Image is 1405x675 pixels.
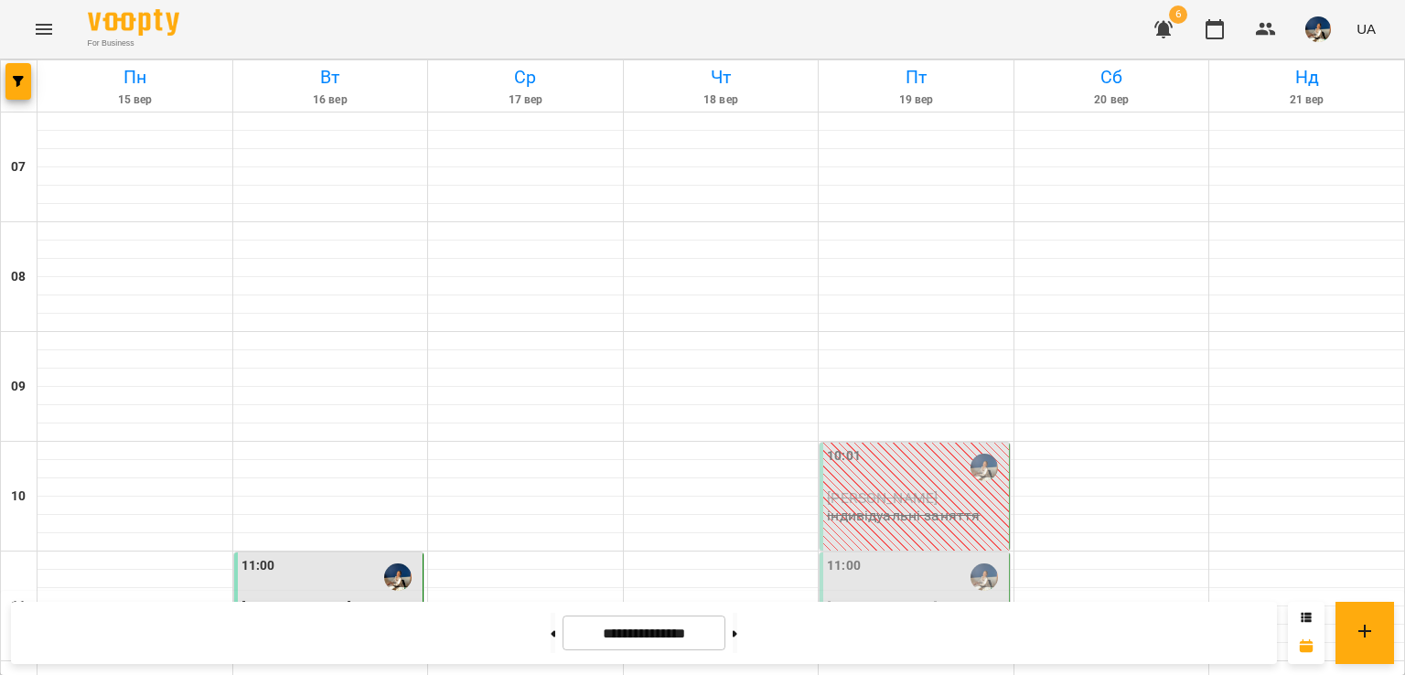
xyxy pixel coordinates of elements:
[1017,91,1207,109] h6: 20 вер
[88,9,179,36] img: Voopty Logo
[431,63,620,91] h6: Ср
[1212,63,1401,91] h6: Нд
[971,454,998,481] img: Григорʼєва Тетяна Євгенівна
[821,91,1011,109] h6: 19 вер
[1017,63,1207,91] h6: Сб
[821,63,1011,91] h6: Пт
[1357,19,1376,38] span: UA
[431,91,620,109] h6: 17 вер
[236,63,425,91] h6: Вт
[384,563,412,591] img: Григорʼєва Тетяна Євгенівна
[88,37,179,49] span: For Business
[971,563,998,591] img: Григорʼєва Тетяна Євгенівна
[11,267,26,287] h6: 08
[827,489,938,507] span: [PERSON_NAME]
[1305,16,1331,42] img: 728131e120417835d086312ced40bd2d.jpg
[236,91,425,109] h6: 16 вер
[1349,12,1383,46] button: UA
[627,91,816,109] h6: 18 вер
[1212,91,1401,109] h6: 21 вер
[40,91,230,109] h6: 15 вер
[241,556,275,576] label: 11:00
[827,508,980,523] p: індивідуальні заняття
[827,446,861,466] label: 10:01
[22,7,66,51] button: Menu
[11,157,26,177] h6: 07
[11,487,26,507] h6: 10
[827,556,861,576] label: 11:00
[1169,5,1187,24] span: 6
[40,63,230,91] h6: Пн
[11,377,26,397] h6: 09
[627,63,816,91] h6: Чт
